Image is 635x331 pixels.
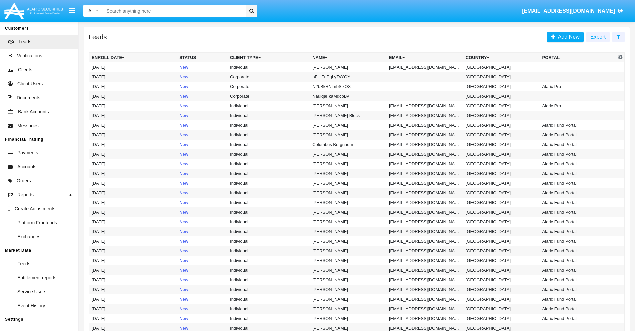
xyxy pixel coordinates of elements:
td: New [177,72,227,82]
td: Alaric Fund Portal [540,207,616,217]
td: [GEOGRAPHIC_DATA] [463,111,540,120]
td: [EMAIL_ADDRESS][DOMAIN_NAME] [386,111,463,120]
td: Alaric Fund Portal [540,285,616,294]
span: Orders [17,177,31,184]
span: Payments [17,149,38,156]
td: [GEOGRAPHIC_DATA] [463,82,540,91]
td: [DATE] [89,294,177,304]
td: [EMAIL_ADDRESS][DOMAIN_NAME] [386,294,463,304]
td: [GEOGRAPHIC_DATA] [463,72,540,82]
td: [PERSON_NAME] [310,188,386,198]
td: [EMAIL_ADDRESS][DOMAIN_NAME] [386,178,463,188]
td: [DATE] [89,101,177,111]
th: Client Type [227,53,310,63]
td: New [177,159,227,169]
td: [GEOGRAPHIC_DATA] [463,227,540,236]
td: [PERSON_NAME] Block [310,111,386,120]
td: [PERSON_NAME] [310,198,386,207]
td: New [177,101,227,111]
td: New [177,91,227,101]
td: [EMAIL_ADDRESS][DOMAIN_NAME] [386,130,463,140]
td: Individual [227,188,310,198]
a: Add New [547,32,584,42]
td: Individual [227,198,310,207]
td: New [177,207,227,217]
td: Alaric Pro [540,101,616,111]
td: New [177,111,227,120]
span: Create Adjustments [15,205,55,212]
td: Corporate [227,72,310,82]
td: [GEOGRAPHIC_DATA] [463,188,540,198]
td: [PERSON_NAME] [310,159,386,169]
td: [GEOGRAPHIC_DATA] [463,314,540,323]
td: [EMAIL_ADDRESS][DOMAIN_NAME] [386,149,463,159]
td: [GEOGRAPHIC_DATA] [463,256,540,265]
img: Logo image [3,1,64,21]
td: [DATE] [89,285,177,294]
td: [EMAIL_ADDRESS][DOMAIN_NAME] [386,236,463,246]
td: [GEOGRAPHIC_DATA] [463,207,540,217]
span: Feeds [17,260,30,267]
td: [DATE] [89,227,177,236]
td: New [177,178,227,188]
td: [GEOGRAPHIC_DATA] [463,178,540,188]
td: Individual [227,159,310,169]
td: [DATE] [89,314,177,323]
td: [GEOGRAPHIC_DATA] [463,198,540,207]
td: Alaric Fund Portal [540,275,616,285]
td: Alaric Fund Portal [540,236,616,246]
span: Event History [17,302,45,309]
td: [PERSON_NAME] [310,314,386,323]
td: [DATE] [89,130,177,140]
td: [GEOGRAPHIC_DATA] [463,101,540,111]
td: New [177,236,227,246]
td: [PERSON_NAME] [310,275,386,285]
td: Individual [227,265,310,275]
td: [EMAIL_ADDRESS][DOMAIN_NAME] [386,285,463,294]
td: [EMAIL_ADDRESS][DOMAIN_NAME] [386,101,463,111]
td: [DATE] [89,188,177,198]
td: [PERSON_NAME] [310,217,386,227]
span: Service Users [17,288,46,295]
td: [DATE] [89,169,177,178]
td: [DATE] [89,217,177,227]
td: [PERSON_NAME] [310,227,386,236]
td: [PERSON_NAME] [310,169,386,178]
td: Individual [227,294,310,304]
td: [PERSON_NAME] [310,130,386,140]
span: Accounts [17,163,37,170]
td: New [177,314,227,323]
td: [PERSON_NAME] [310,256,386,265]
td: [DATE] [89,207,177,217]
td: [PERSON_NAME] [310,294,386,304]
td: [EMAIL_ADDRESS][DOMAIN_NAME] [386,227,463,236]
td: Individual [227,285,310,294]
td: [EMAIL_ADDRESS][DOMAIN_NAME] [386,188,463,198]
td: pFUjFnPgLyZyYOY [310,72,386,82]
td: [DATE] [89,62,177,72]
td: [PERSON_NAME] [310,207,386,217]
td: [DATE] [89,149,177,159]
span: Verifications [17,52,42,59]
td: [EMAIL_ADDRESS][DOMAIN_NAME] [386,265,463,275]
td: [GEOGRAPHIC_DATA] [463,246,540,256]
td: [GEOGRAPHIC_DATA] [463,236,540,246]
th: Status [177,53,227,63]
span: Reports [17,191,34,198]
td: Individual [227,275,310,285]
td: [EMAIL_ADDRESS][DOMAIN_NAME] [386,275,463,285]
td: [GEOGRAPHIC_DATA] [463,140,540,149]
td: Individual [227,236,310,246]
td: Alaric Fund Portal [540,227,616,236]
td: Corporate [227,82,310,91]
td: Individual [227,111,310,120]
td: Individual [227,62,310,72]
span: Add New [555,34,580,40]
td: Individual [227,207,310,217]
td: New [177,198,227,207]
td: [DATE] [89,82,177,91]
td: [PERSON_NAME] [310,149,386,159]
td: [GEOGRAPHIC_DATA] [463,265,540,275]
td: [DATE] [89,265,177,275]
span: [EMAIL_ADDRESS][DOMAIN_NAME] [522,8,615,14]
